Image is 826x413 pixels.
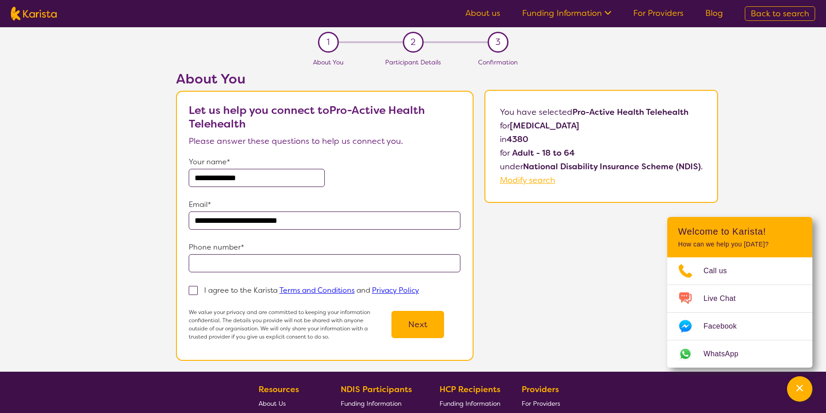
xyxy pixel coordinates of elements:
b: NDIS Participants [341,384,412,395]
a: About us [465,8,500,19]
a: Web link opens in a new tab. [667,340,812,368]
img: Karista logo [11,7,57,20]
ul: Choose channel [667,257,812,368]
p: We value your privacy and are committed to keeping your information confidential. The details you... [189,308,375,341]
span: Participant Details [385,58,441,66]
b: [MEDICAL_DATA] [510,120,579,131]
a: Privacy Policy [372,285,419,295]
span: Call us [704,264,738,278]
a: Funding Information [440,396,500,410]
p: How can we help you [DATE]? [678,241,802,248]
b: Pro-Active Health Telehealth [572,107,689,118]
b: Resources [259,384,299,395]
a: Funding Information [341,396,419,410]
h2: About You [176,71,474,87]
span: Confirmation [478,58,518,66]
b: Let us help you connect to Pro-Active Health Telehealth [189,103,425,131]
span: 3 [495,35,500,49]
b: Providers [522,384,559,395]
a: Funding Information [522,8,611,19]
span: For Providers [522,399,560,408]
a: Blog [705,8,723,19]
p: I agree to the Karista and [204,285,419,295]
span: Funding Information [440,399,500,408]
a: Modify search [500,175,555,186]
b: National Disability Insurance Scheme (NDIS) [523,161,701,172]
a: About Us [259,396,319,410]
b: HCP Recipients [440,384,500,395]
h2: Welcome to Karista! [678,226,802,237]
button: Next [391,311,444,338]
a: Back to search [745,6,815,21]
span: 2 [411,35,415,49]
p: You have selected [500,105,703,187]
p: in [500,133,703,146]
b: Adult - 18 to 64 [512,147,575,158]
a: Terms and Conditions [279,285,355,295]
a: For Providers [522,396,564,410]
p: Email* [189,198,461,211]
div: Channel Menu [667,217,812,368]
span: WhatsApp [704,347,749,361]
a: For Providers [633,8,684,19]
p: Please answer these questions to help us connect you. [189,134,461,148]
b: 4380 [507,134,528,145]
span: About Us [259,399,286,408]
span: 1 [327,35,330,49]
span: About You [313,58,343,66]
p: for [500,146,703,160]
span: Live Chat [704,292,747,305]
p: for [500,119,703,133]
p: Phone number* [189,241,461,254]
span: Back to search [751,8,809,19]
p: under . [500,160,703,173]
span: Funding Information [341,399,401,408]
p: Your name* [189,155,461,169]
span: Facebook [704,320,748,333]
button: Channel Menu [787,376,812,402]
